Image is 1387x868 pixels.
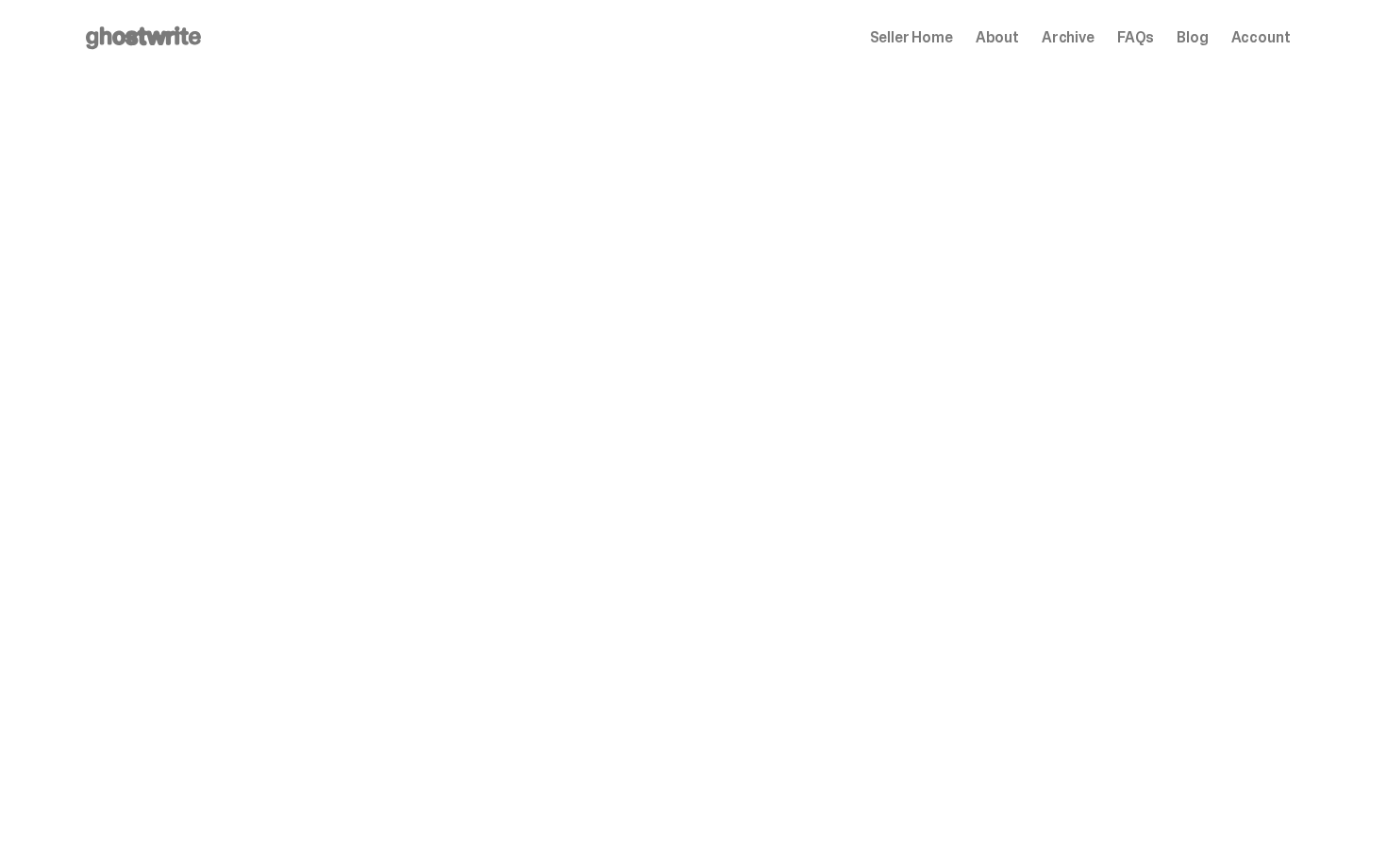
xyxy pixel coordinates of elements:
[976,30,1019,45] a: About
[1042,30,1095,45] a: Archive
[1117,30,1154,45] a: FAQs
[1177,30,1208,45] a: Blog
[870,30,953,45] a: Seller Home
[1231,30,1291,45] a: Account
